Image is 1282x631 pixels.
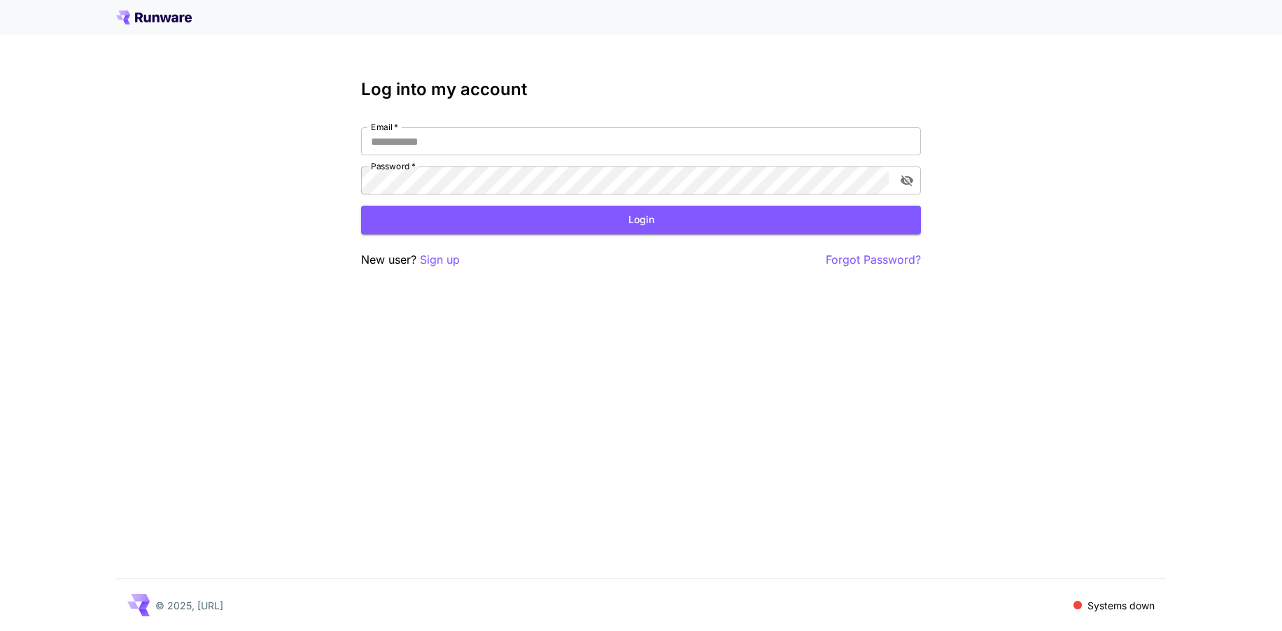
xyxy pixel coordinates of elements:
p: © 2025, [URL] [155,598,223,613]
label: Email [371,121,398,133]
button: Forgot Password? [826,251,921,269]
p: New user? [361,251,460,269]
button: Login [361,206,921,234]
h3: Log into my account [361,80,921,99]
button: Sign up [420,251,460,269]
button: toggle password visibility [894,168,920,193]
label: Password [371,160,416,172]
p: Systems down [1087,598,1155,613]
